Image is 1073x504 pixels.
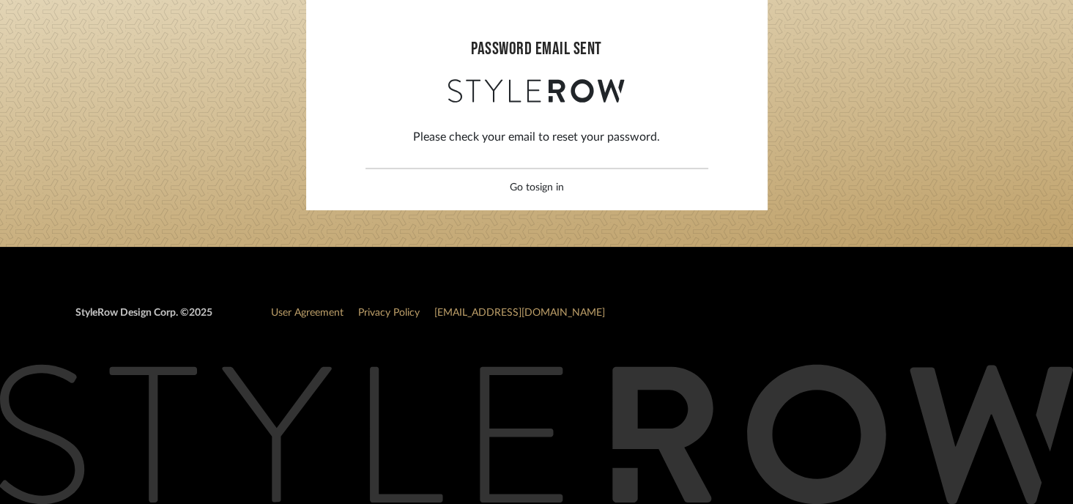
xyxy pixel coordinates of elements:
[271,308,344,318] a: User Agreement
[510,180,564,196] div: Go to
[75,305,212,333] div: StyleRow Design Corp. ©2025
[434,308,605,318] a: [EMAIL_ADDRESS][DOMAIN_NAME]
[321,36,753,62] div: PASSWORD EMAIL SENT
[413,128,660,146] div: Please check your email to reset your password.
[358,308,420,318] a: Privacy Policy
[535,182,564,193] a: sign in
